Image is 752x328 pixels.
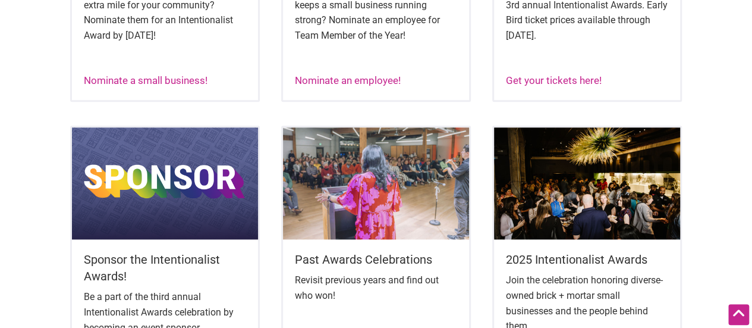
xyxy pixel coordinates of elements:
h5: Sponsor the Intentionalist Awards! [84,251,247,285]
a: Nominate a small business! [84,74,207,86]
div: Scroll Back to Top [728,304,749,325]
h5: 2025 Intentionalist Awards [506,251,669,268]
a: Nominate an employee! [295,74,401,86]
h5: Past Awards Celebrations [295,251,458,268]
p: Revisit previous years and find out who won! [295,273,458,303]
a: Get your tickets here! [506,74,602,86]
